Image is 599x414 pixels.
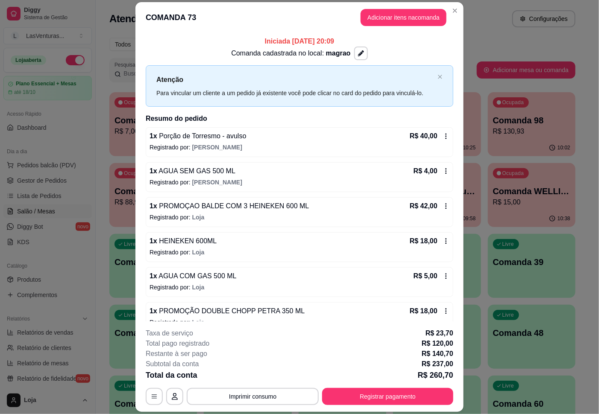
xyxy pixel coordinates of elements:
[146,349,207,359] p: Restante à ser pago
[150,283,449,292] p: Registrado por:
[361,9,446,26] button: Adicionar itens nacomanda
[157,167,235,175] span: AGUA SEM GAS 500 ML
[422,359,453,369] p: R$ 237,00
[135,2,464,33] header: COMANDA 73
[156,88,434,98] div: Para vincular um cliente a um pedido já existente você pode clicar no card do pedido para vinculá...
[438,74,443,80] button: close
[426,328,453,338] p: R$ 23,70
[192,284,205,291] span: Loja
[150,166,235,176] p: 1 x
[231,48,350,58] p: Comanda cadastrada no local:
[422,338,453,349] p: R$ 120,00
[438,74,443,79] span: close
[410,236,438,246] p: R$ 18,00
[157,272,237,280] span: AGUA COM GAS 500 ML
[157,307,305,315] span: PROMOÇÃO DOUBLE CHOPP PETRA 350 ML
[192,144,242,151] span: [PERSON_NAME]
[157,202,309,210] span: PROMOÇAO BALDE COM 3 HEINEKEN 600 ML
[146,114,453,124] h2: Resumo do pedido
[410,131,438,141] p: R$ 40,00
[192,214,205,221] span: Loja
[448,4,462,17] button: Close
[146,328,193,338] p: Taxa de serviço
[150,213,449,222] p: Registrado por:
[146,36,453,47] p: Iniciada [DATE] 20:09
[150,248,449,257] p: Registrado por:
[150,201,309,211] p: 1 x
[150,131,247,141] p: 1 x
[150,271,237,281] p: 1 x
[192,249,205,256] span: Loja
[418,369,453,381] p: R$ 260,70
[187,388,319,405] button: Imprimir consumo
[150,178,449,187] p: Registrado por:
[326,50,351,57] span: magrao
[192,319,205,326] span: Loja
[156,74,434,85] p: Atenção
[410,306,438,316] p: R$ 18,00
[157,237,217,245] span: HEINEKEN 600ML
[150,143,449,152] p: Registrado por:
[146,338,209,349] p: Total pago registrado
[410,201,438,211] p: R$ 42,00
[150,306,305,316] p: 1 x
[192,179,242,186] span: [PERSON_NAME]
[157,132,247,140] span: Porção de Torresmo - avulso
[150,236,217,246] p: 1 x
[146,369,197,381] p: Total da conta
[150,318,449,327] p: Registrado por:
[322,388,453,405] button: Registrar pagamento
[422,349,453,359] p: R$ 140,70
[146,359,199,369] p: Subtotal da conta
[414,271,438,281] p: R$ 5,00
[414,166,438,176] p: R$ 4,00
